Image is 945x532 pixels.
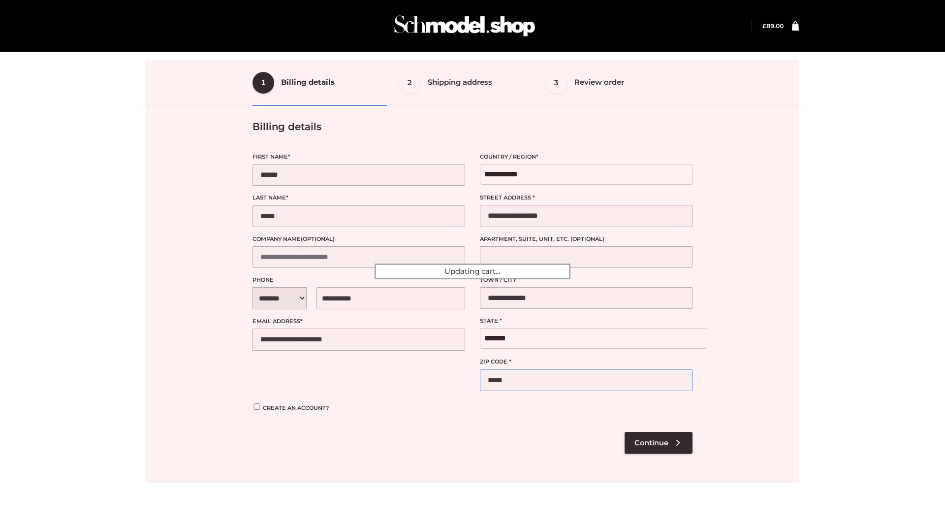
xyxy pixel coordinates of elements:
span: £ [762,22,766,30]
bdi: 89.00 [762,22,784,30]
img: Schmodel Admin 964 [391,6,538,45]
a: £89.00 [762,22,784,30]
div: Updating cart... [375,264,570,279]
